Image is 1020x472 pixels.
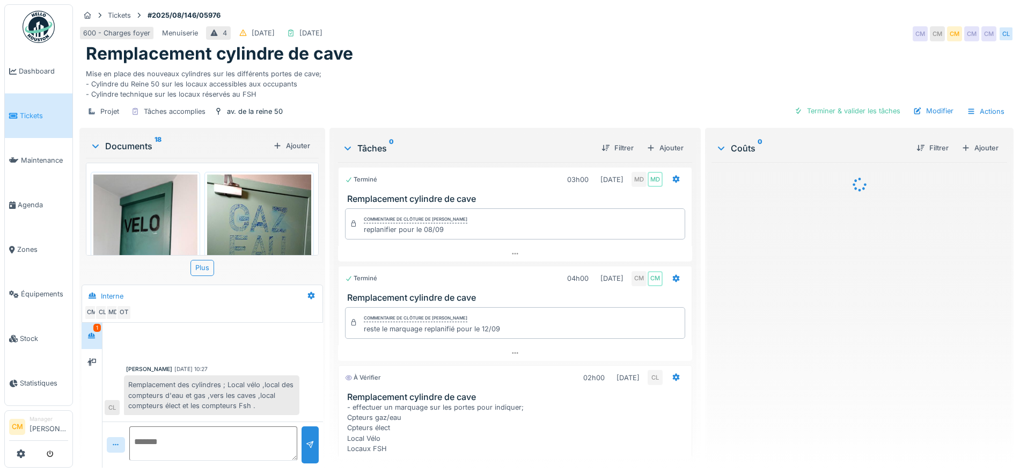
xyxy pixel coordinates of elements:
div: Tâches [342,142,593,155]
div: Filtrer [597,141,638,155]
span: Dashboard [19,66,68,76]
div: CM [981,26,996,41]
div: reste le marquage replanifié pour le 12/09 [364,324,500,334]
div: Projet [100,106,119,117]
div: [DATE] [299,28,322,38]
img: Badge_color-CXgf-gQk.svg [23,11,55,43]
div: Mise en place des nouveaux cylindres sur les différents portes de cave; - Cylindre du Reine 50 su... [86,64,1007,100]
span: Maintenance [21,155,68,165]
h1: Remplacement cylindre de cave [86,43,353,64]
div: [DATE] 10:27 [174,365,208,373]
span: Équipements [21,289,68,299]
div: Ajouter [269,139,314,153]
a: Tickets [5,93,72,138]
div: 03h00 [567,175,589,185]
li: CM [9,419,25,435]
div: CL [999,26,1014,41]
span: Tickets [20,111,68,121]
div: [DATE] [600,273,623,284]
span: Statistiques [20,378,68,388]
div: Coûts [716,142,908,155]
div: OT [116,305,131,320]
div: Filtrer [912,141,953,155]
h3: Remplacement cylindre de cave [347,392,687,402]
div: CM [930,26,945,41]
div: Modifier [909,104,958,118]
h3: Remplacement cylindre de cave [347,293,687,303]
div: 02h00 [583,373,605,383]
sup: 0 [389,142,394,155]
div: 04h00 [567,273,589,284]
div: Menuiserie [162,28,198,38]
div: Terminé [345,175,377,184]
a: Agenda [5,183,72,227]
div: replanifier pour le 08/09 [364,224,467,235]
a: Équipements [5,272,72,316]
div: Commentaire de clôture de [PERSON_NAME] [364,315,467,322]
h3: Remplacement cylindre de cave [347,194,687,204]
div: 1 [93,324,101,332]
div: CL [105,400,120,415]
img: 8pmgi7xk3hdm8glvii2jbl440d8n [93,175,197,314]
div: Ajouter [642,141,688,155]
span: Stock [20,333,68,344]
div: av. de la reine 50 [227,106,283,117]
div: Tickets [108,10,131,20]
div: CM [964,26,979,41]
div: CM [913,26,928,41]
div: À vérifier [345,373,380,382]
div: CL [648,370,663,385]
div: [DATE] [617,373,640,383]
a: Maintenance [5,138,72,183]
sup: 0 [758,142,762,155]
div: Plus [190,260,214,275]
div: MD [106,305,121,320]
strong: #2025/08/146/05976 [143,10,225,20]
div: Documents [90,140,269,153]
img: 2b1obj0xo6s21f2twyjng06dt3ig [207,175,311,314]
div: [DATE] [600,175,623,185]
div: [PERSON_NAME] [126,365,172,373]
div: Commentaire de clôture de [PERSON_NAME] [364,216,467,223]
div: 4 [223,28,227,38]
li: [PERSON_NAME] [30,415,68,438]
span: Agenda [18,200,68,210]
a: CM Manager[PERSON_NAME] [9,415,68,441]
div: Remplacement des cylindres ; Local vélo ,local des compteurs d'eau et gas ,vers les caves ,local ... [124,375,299,415]
div: 600 - Charges foyer [83,28,150,38]
a: Stock [5,316,72,361]
div: Interne [101,291,123,301]
div: CM [632,271,647,286]
sup: 18 [155,140,162,153]
div: CL [95,305,110,320]
div: Manager [30,415,68,423]
span: Zones [17,244,68,255]
div: - effectuer un marquage sur les portes pour indiquer; Cpteurs gaz/eau Cpteurs élect Local Vélo Lo... [347,402,687,454]
div: MD [648,172,663,187]
div: Terminé [345,274,377,283]
div: CM [84,305,99,320]
div: CM [947,26,962,41]
div: Actions [962,104,1009,119]
a: Zones [5,227,72,272]
div: Tâches accomplies [144,106,206,117]
div: Ajouter [957,141,1003,155]
a: Statistiques [5,361,72,405]
div: Terminer & valider les tâches [790,104,905,118]
div: CM [648,271,663,286]
a: Dashboard [5,49,72,93]
div: MD [632,172,647,187]
div: [DATE] [252,28,275,38]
